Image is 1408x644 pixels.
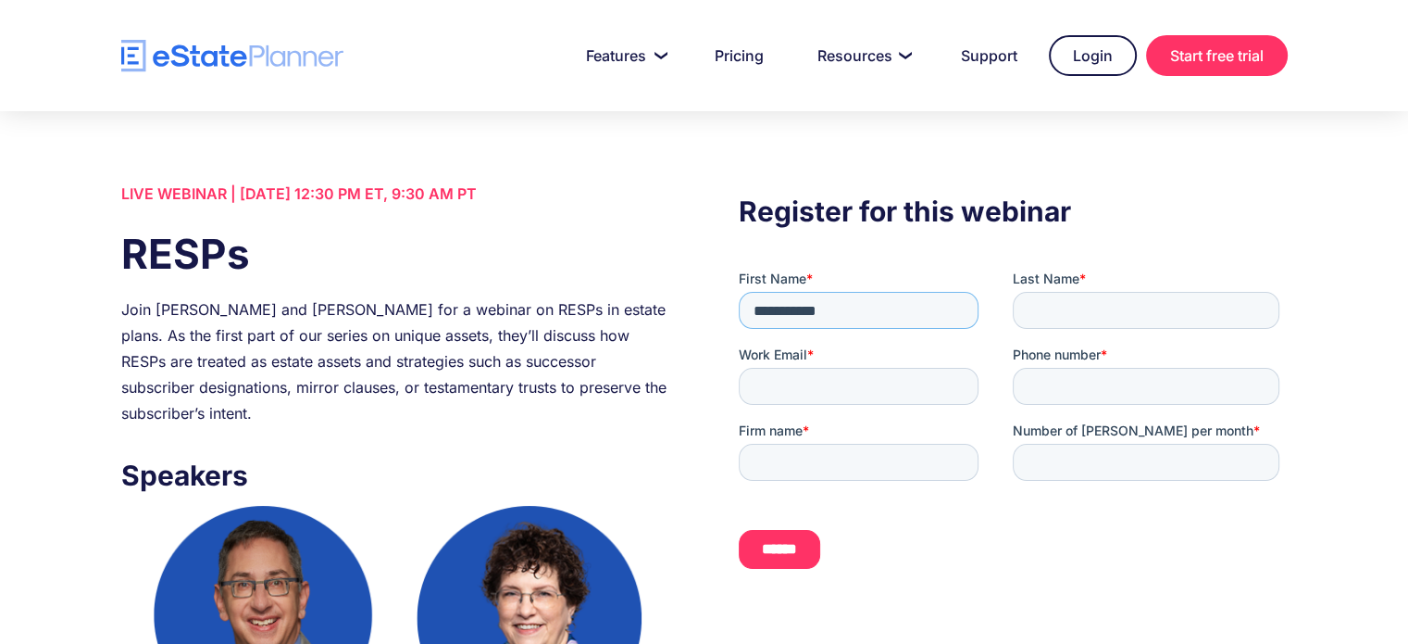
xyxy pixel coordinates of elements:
h1: RESPs [121,225,669,283]
a: Start free trial [1146,35,1288,76]
a: Login [1049,35,1137,76]
div: Join [PERSON_NAME] and [PERSON_NAME] for a webinar on RESPs in estate plans. As the first part of... [121,297,669,426]
a: home [121,40,343,72]
h3: Speakers [121,454,669,497]
iframe: Form 0 [739,270,1287,601]
a: Pricing [692,37,786,74]
h3: Register for this webinar [739,190,1287,233]
div: LIVE WEBINAR | [DATE] 12:30 PM ET, 9:30 AM PT [121,181,669,207]
a: Features [564,37,683,74]
a: Resources [795,37,929,74]
a: Support [939,37,1040,74]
